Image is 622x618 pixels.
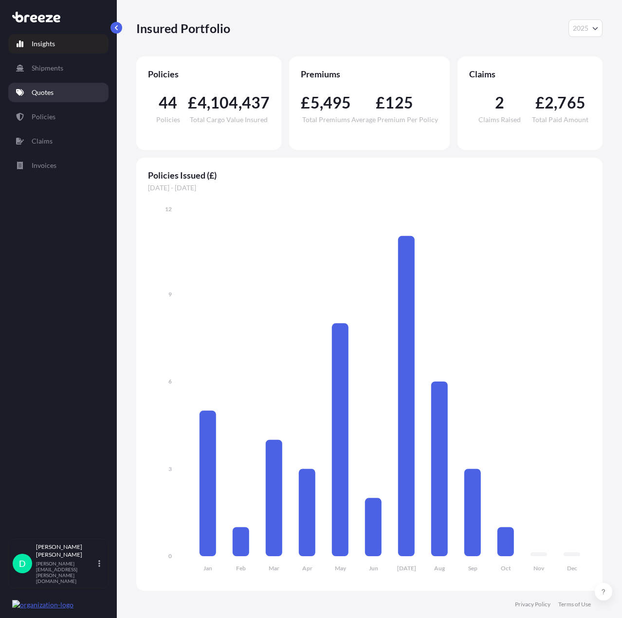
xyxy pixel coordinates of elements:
button: Year Selector [568,19,603,37]
a: Terms of Use [558,600,591,608]
p: Quotes [32,88,54,97]
span: £ [535,95,545,110]
a: Privacy Policy [515,600,550,608]
tspan: 3 [168,465,172,473]
a: Policies [8,107,109,127]
span: Premiums [301,68,438,80]
span: 4 [198,95,207,110]
p: [PERSON_NAME] [PERSON_NAME] [36,543,96,559]
span: 2025 [573,23,588,33]
span: 5 [311,95,320,110]
span: 125 [385,95,413,110]
a: Insights [8,34,109,54]
p: Invoices [32,161,56,170]
span: Policies Issued (£) [148,169,591,181]
img: organization-logo [12,600,73,610]
a: Quotes [8,83,109,102]
span: £ [301,95,310,110]
tspan: May [335,564,347,572]
span: Policies [148,68,270,80]
span: Total Premiums [302,116,350,123]
span: 437 [242,95,270,110]
a: Shipments [8,58,109,78]
span: , [554,95,557,110]
tspan: Oct [501,564,511,572]
tspan: 12 [165,205,172,213]
tspan: Apr [302,564,312,572]
span: Policies [156,116,180,123]
span: Claims Raised [478,116,521,123]
p: Insights [32,39,55,49]
p: Insured Portfolio [136,20,230,36]
tspan: Nov [533,564,545,572]
span: £ [188,95,197,110]
span: 2 [495,95,504,110]
span: D [19,559,26,568]
span: 2 [545,95,554,110]
p: [PERSON_NAME][EMAIL_ADDRESS][PERSON_NAME][DOMAIN_NAME] [36,561,96,584]
p: Claims [32,136,53,146]
span: Claims [469,68,591,80]
span: 495 [323,95,351,110]
span: 765 [557,95,585,110]
a: Invoices [8,156,109,175]
span: Total Paid Amount [532,116,588,123]
tspan: 0 [168,552,172,560]
span: , [238,95,242,110]
span: 44 [159,95,177,110]
tspan: Aug [434,564,445,572]
span: 104 [210,95,238,110]
span: , [207,95,210,110]
p: Policies [32,112,55,122]
tspan: Sep [468,564,477,572]
tspan: Jan [203,564,212,572]
span: [DATE] - [DATE] [148,183,591,193]
span: Average Premium Per Policy [351,116,438,123]
tspan: Dec [567,564,577,572]
span: £ [376,95,385,110]
tspan: 9 [168,291,172,298]
tspan: [DATE] [397,564,416,572]
tspan: Mar [269,564,279,572]
tspan: Jun [369,564,378,572]
span: Total Cargo Value Insured [190,116,268,123]
tspan: Feb [236,564,246,572]
span: , [320,95,323,110]
a: Claims [8,131,109,151]
tspan: 6 [168,378,172,385]
p: Shipments [32,63,63,73]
